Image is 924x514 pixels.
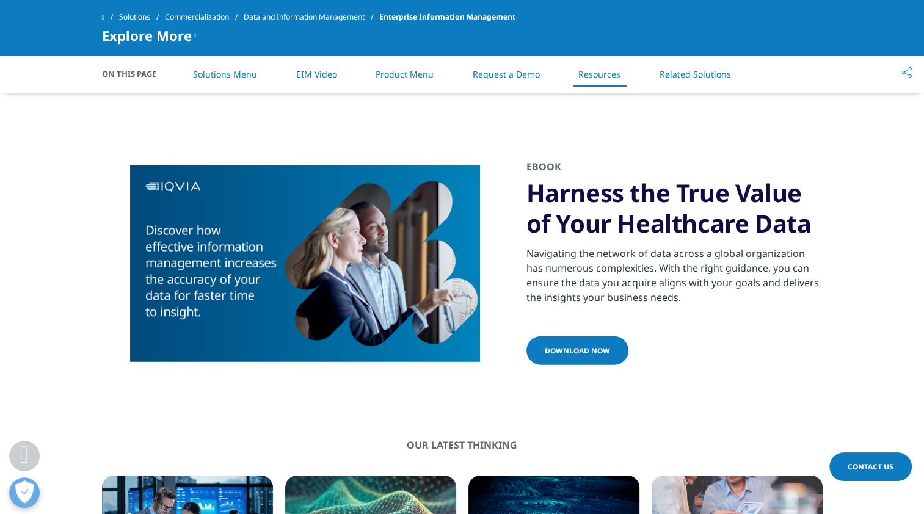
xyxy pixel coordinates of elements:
[244,6,379,28] a: Data and Information Management
[526,246,823,312] p: Navigating the network of data across a global organization has numerous complexities. With the r...
[165,6,244,28] a: Commercialization
[526,160,823,178] h2: EBOOK
[9,477,40,508] button: Open Preferences
[102,439,823,451] h2: Our Latest Thinking
[296,68,337,80] a: EIM Video
[102,28,192,43] span: Explore More
[578,68,620,80] a: Resources
[193,68,257,80] a: Solutions Menu
[473,68,540,80] a: Request a Demo
[848,462,893,472] span: Contact Us
[829,452,912,481] a: Contact Us
[526,178,823,239] h3: Harness the True Value of Your Healthcare Data
[102,68,169,80] span: On This Page
[526,336,628,365] a: DOWNLOAD NOW
[545,346,610,356] span: DOWNLOAD NOW
[379,6,515,28] span: Enterprise Information Management
[660,68,731,80] a: Related Solutions
[376,68,434,80] a: Product Menu
[119,6,165,28] a: Solutions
